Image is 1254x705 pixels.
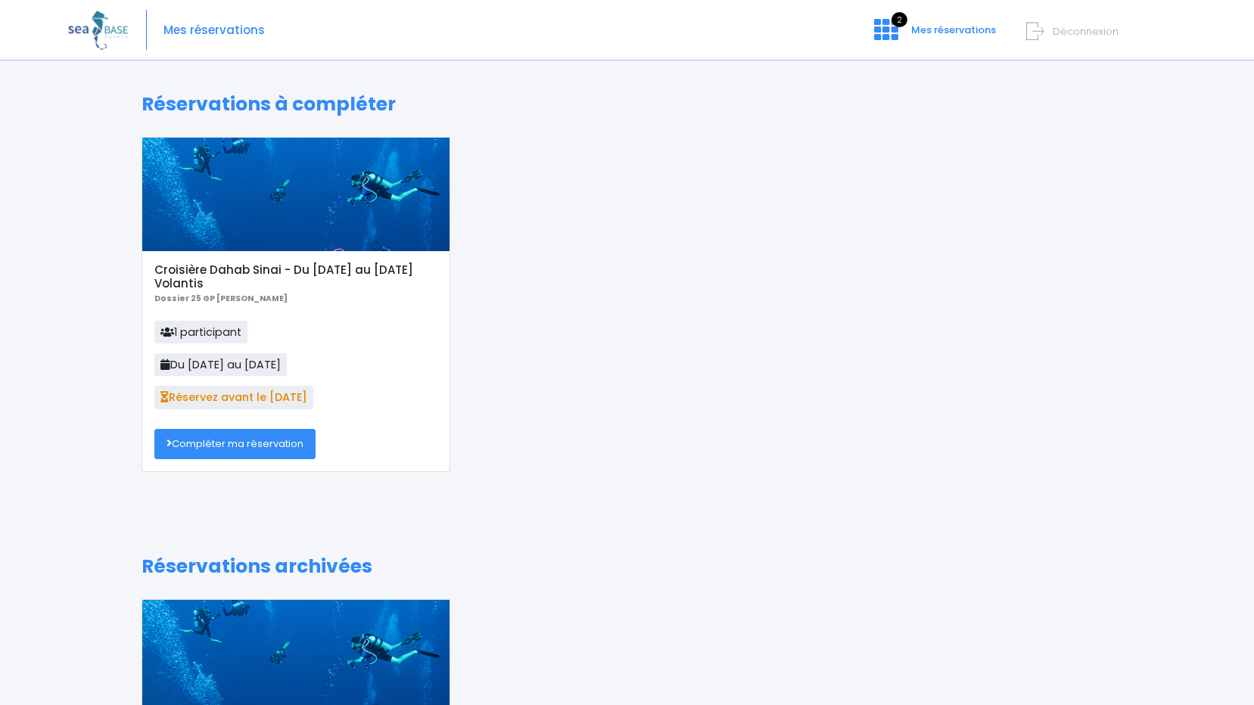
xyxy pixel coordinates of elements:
span: 2 [891,12,907,27]
h5: Croisière Dahab Sinai - Du [DATE] au [DATE] Volantis [154,263,437,290]
a: Compléter ma réservation [154,429,316,459]
a: 2 Mes réservations [862,28,1005,42]
span: Du [DATE] au [DATE] [154,353,287,376]
h1: Réservations archivées [142,555,1112,578]
h1: Réservations à compléter [142,93,1112,116]
span: Mes réservations [911,23,996,37]
span: Déconnexion [1053,24,1119,39]
span: Réservez avant le [DATE] [154,386,313,408]
b: Dossier 25 GP [PERSON_NAME] [154,293,288,304]
span: 1 participant [154,321,247,343]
